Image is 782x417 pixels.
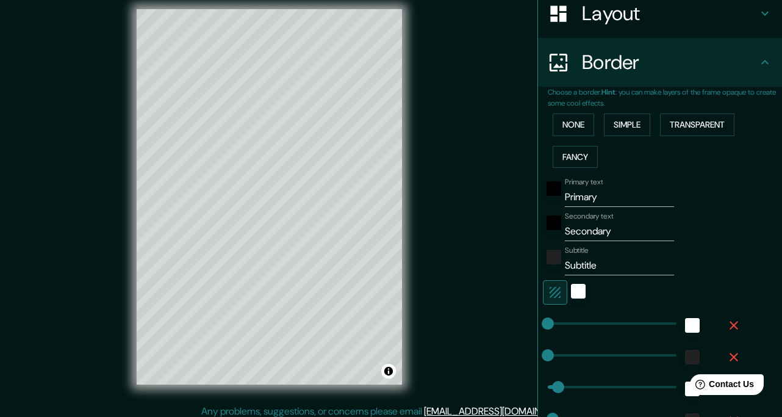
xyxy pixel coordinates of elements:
[673,369,769,404] iframe: Help widget launcher
[660,114,734,136] button: Transparent
[565,211,614,222] label: Secondary text
[565,177,603,187] label: Primary text
[553,114,594,136] button: None
[547,216,561,230] button: black
[582,50,758,74] h4: Border
[571,284,586,299] button: white
[685,350,700,364] button: color-222222
[538,38,782,87] div: Border
[582,1,758,26] h4: Layout
[381,364,396,379] button: Toggle attribution
[547,181,561,196] button: black
[548,87,782,109] p: Choose a border. : you can make layers of the frame opaque to create some cool effects.
[565,245,589,256] label: Subtitle
[685,318,700,333] button: white
[547,250,561,264] button: color-222222
[601,87,615,97] b: Hint
[553,146,598,169] button: Fancy
[604,114,650,136] button: Simple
